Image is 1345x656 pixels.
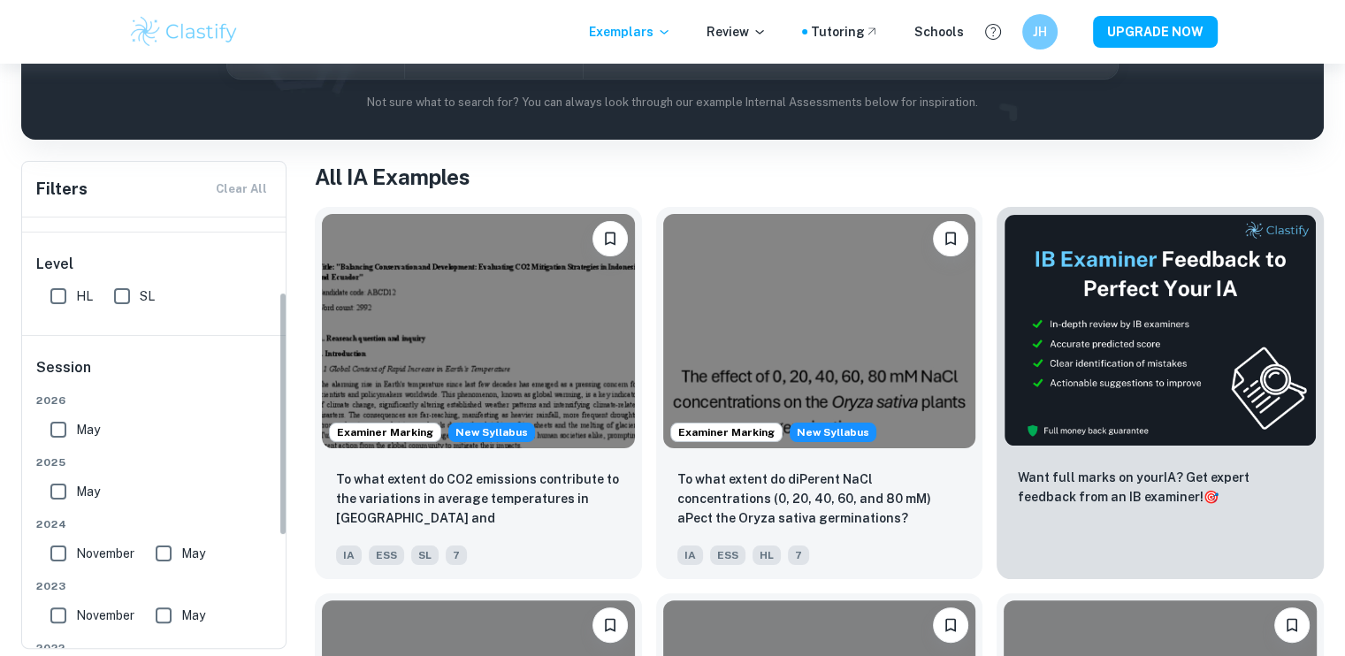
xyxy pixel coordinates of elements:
span: 7 [788,545,809,565]
span: 2024 [36,516,273,532]
span: November [76,606,134,625]
span: HL [753,545,781,565]
p: Not sure what to search for? You can always look through our example Internal Assessments below f... [35,94,1310,111]
h6: Level [36,254,273,275]
span: New Syllabus [448,423,535,442]
a: Examiner MarkingStarting from the May 2026 session, the ESS IA requirements have changed. We crea... [315,207,642,579]
p: Exemplars [589,22,671,42]
h6: JH [1029,22,1050,42]
span: IA [336,545,362,565]
div: Starting from the May 2026 session, the ESS IA requirements have changed. We created this exempla... [790,423,876,442]
button: Bookmark [1274,607,1310,643]
p: To what extent do diPerent NaCl concentrations (0, 20, 40, 60, and 80 mM) aPect the Oryza sativa ... [677,469,962,528]
span: Examiner Marking [671,424,782,440]
span: ESS [369,545,404,565]
h1: All IA Examples [315,161,1324,193]
a: Tutoring [811,22,879,42]
button: Bookmark [933,607,968,643]
span: 2022 [36,640,273,656]
p: To what extent do CO2 emissions contribute to the variations in average temperatures in Indonesia... [336,469,621,530]
span: May [76,420,100,439]
span: 2026 [36,393,273,408]
span: November [76,544,134,563]
span: Examiner Marking [330,424,440,440]
span: SL [140,286,155,306]
div: Starting from the May 2026 session, the ESS IA requirements have changed. We created this exempla... [448,423,535,442]
span: 2025 [36,454,273,470]
span: HL [76,286,93,306]
img: ESS IA example thumbnail: To what extent do CO2 emissions contribu [322,214,635,448]
button: JH [1022,14,1058,50]
a: Schools [914,22,964,42]
span: May [181,544,205,563]
button: Bookmark [933,221,968,256]
button: Help and Feedback [978,17,1008,47]
h6: Filters [36,177,88,202]
img: Clastify logo [128,14,241,50]
p: Want full marks on your IA ? Get expert feedback from an IB examiner! [1018,468,1303,507]
span: 7 [446,545,467,565]
span: ESS [710,545,745,565]
img: Thumbnail [1004,214,1317,446]
img: ESS IA example thumbnail: To what extent do diPerent NaCl concentr [663,214,976,448]
span: May [181,606,205,625]
h6: Session [36,357,273,393]
span: 2023 [36,578,273,594]
button: UPGRADE NOW [1093,16,1218,48]
button: Bookmark [592,221,628,256]
span: New Syllabus [790,423,876,442]
span: May [76,482,100,501]
a: ThumbnailWant full marks on yourIA? Get expert feedback from an IB examiner! [997,207,1324,579]
p: Review [707,22,767,42]
a: Examiner MarkingStarting from the May 2026 session, the ESS IA requirements have changed. We crea... [656,207,983,579]
span: SL [411,545,439,565]
span: IA [677,545,703,565]
button: Bookmark [592,607,628,643]
span: 🎯 [1204,490,1219,504]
